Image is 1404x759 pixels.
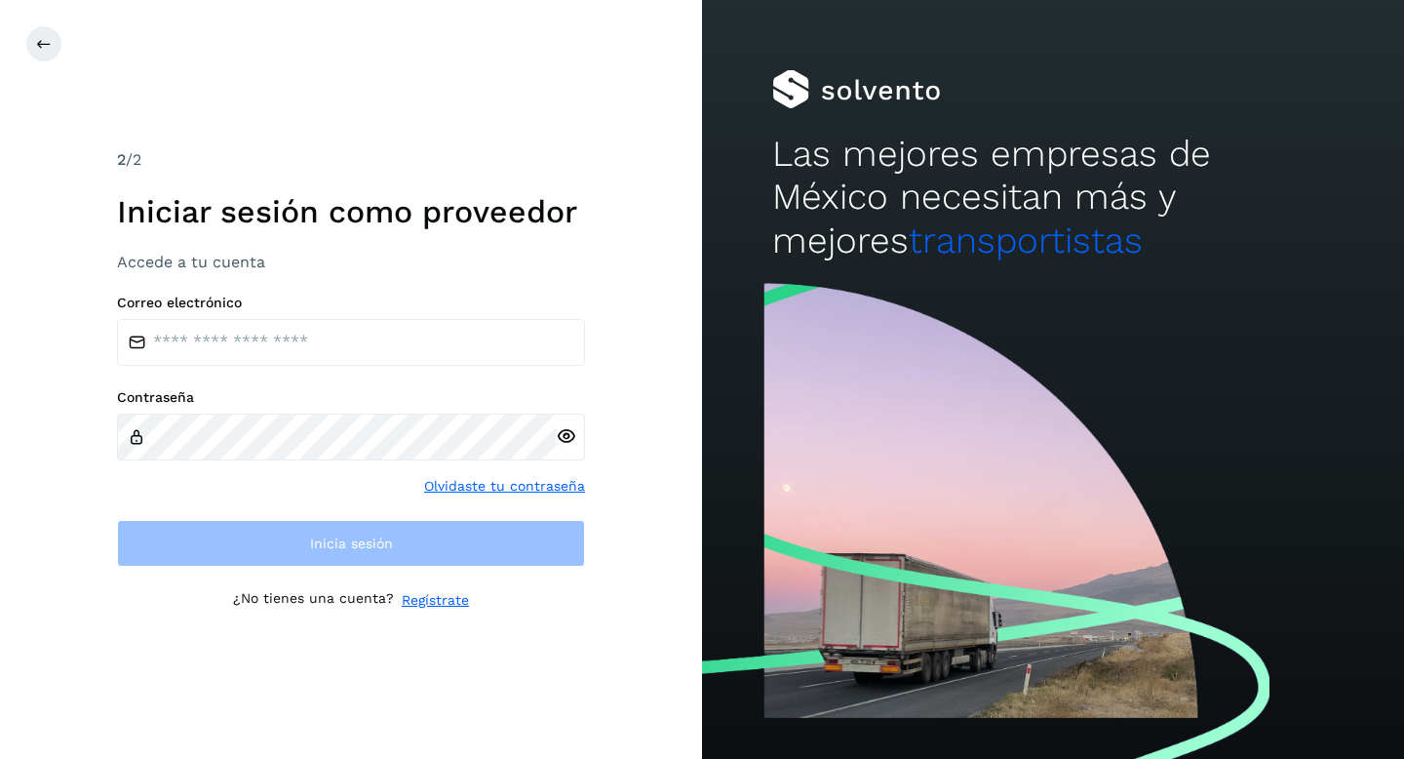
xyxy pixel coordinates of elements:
p: ¿No tienes una cuenta? [233,590,394,611]
h2: Las mejores empresas de México necesitan más y mejores [772,133,1334,262]
a: Olvidaste tu contraseña [424,476,585,497]
span: 2 [117,150,126,169]
span: transportistas [909,220,1143,261]
span: Inicia sesión [310,537,393,550]
button: Inicia sesión [117,520,585,567]
div: /2 [117,148,585,172]
h3: Accede a tu cuenta [117,253,585,271]
label: Contraseña [117,389,585,406]
a: Regístrate [402,590,469,611]
h1: Iniciar sesión como proveedor [117,193,585,230]
label: Correo electrónico [117,295,585,311]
